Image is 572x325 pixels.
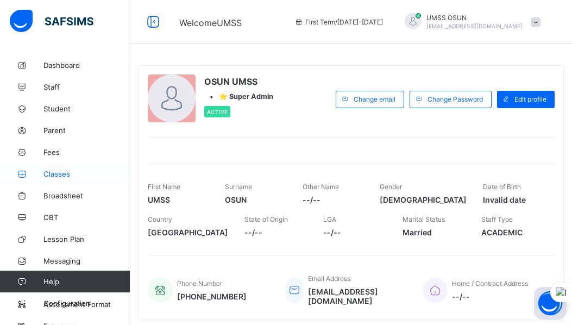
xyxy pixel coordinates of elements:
span: Help [43,277,130,286]
span: [EMAIL_ADDRESS][DOMAIN_NAME] [426,23,523,29]
span: Invalid date [483,195,544,204]
span: Country [148,215,172,223]
span: Change email [354,95,395,103]
span: session/term information [294,18,383,26]
button: Open asap [534,287,567,320]
span: Lesson Plan [43,235,130,243]
span: Student [43,104,130,113]
span: Email Address [308,274,350,283]
span: Welcome UMSS [179,17,242,28]
span: [DEMOGRAPHIC_DATA] [380,195,467,204]
span: [EMAIL_ADDRESS][DOMAIN_NAME] [308,287,406,305]
span: --/-- [244,228,307,237]
span: Date of Birth [483,183,521,191]
span: Gender [380,183,402,191]
span: Phone Number [177,279,222,287]
span: ACADEMIC [481,228,544,237]
span: --/-- [452,292,528,301]
span: UMSS OSUN [426,14,523,22]
span: Marital Status [403,215,445,223]
span: First Name [148,183,180,191]
span: [PHONE_NUMBER] [177,292,247,301]
span: UMSS [148,195,209,204]
span: Married [403,228,465,237]
span: ⭐ Super Admin [219,92,273,101]
span: Home / Contract Address [452,279,528,287]
span: Active [207,109,228,115]
span: --/-- [323,228,386,237]
span: Other Name [303,183,339,191]
span: Change Password [428,95,483,103]
span: --/-- [303,195,363,204]
span: [GEOGRAPHIC_DATA] [148,228,228,237]
span: LGA [323,215,336,223]
span: CBT [43,213,130,222]
span: OSUN [225,195,286,204]
span: OSUN UMSS [204,76,273,87]
span: Parent [43,126,130,135]
span: Messaging [43,257,130,265]
span: Staff [43,83,130,91]
span: Broadsheet [43,191,130,200]
span: State of Origin [244,215,288,223]
span: Dashboard [43,61,130,70]
span: Surname [225,183,252,191]
span: Fees [43,148,130,157]
span: Classes [43,170,130,178]
div: • [204,92,273,101]
span: Configuration [43,299,130,308]
span: Staff Type [481,215,513,223]
img: safsims [10,10,93,33]
span: Edit profile [514,95,546,103]
div: UMSSOSUN [394,13,546,31]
